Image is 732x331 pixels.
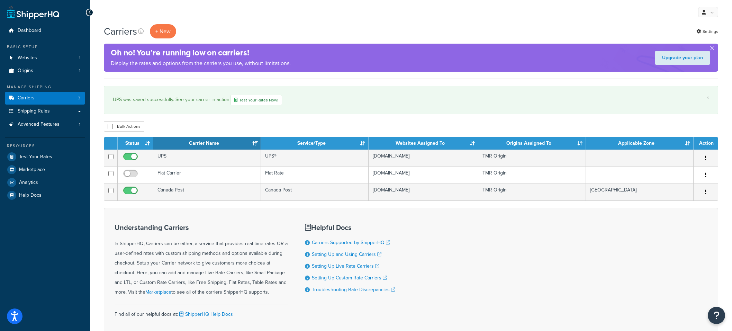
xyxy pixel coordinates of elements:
a: Upgrade your plan [655,51,710,65]
h1: Carriers [104,25,137,38]
td: Canada Post [261,184,369,200]
span: Advanced Features [18,122,60,127]
td: [DOMAIN_NAME] [369,184,478,200]
a: Settings [696,27,718,36]
span: Test Your Rates [19,154,52,160]
div: Find all of our helpful docs at: [115,304,288,319]
span: Shipping Rules [18,108,50,114]
th: Service/Type: activate to sort column ascending [261,137,369,150]
div: UPS was saved successfully. See your carrier in action [113,95,709,105]
a: ShipperHQ Help Docs [178,311,233,318]
a: Setting Up Live Rate Carriers [312,262,379,270]
li: Origins [5,64,85,77]
td: TMR Origin [478,167,586,184]
td: UPS [153,150,261,167]
span: 1 [79,68,80,74]
h3: Helpful Docs [305,224,395,231]
li: Websites [5,52,85,64]
span: Dashboard [18,28,41,34]
span: Origins [18,68,33,74]
a: Help Docs [5,189,85,202]
li: Advanced Features [5,118,85,131]
td: TMR Origin [478,150,586,167]
a: Advanced Features 1 [5,118,85,131]
td: [GEOGRAPHIC_DATA] [586,184,694,200]
p: Display the rates and options from the carriers you use, without limitations. [111,59,291,68]
th: Action [694,137,718,150]
span: Marketplace [19,167,45,173]
td: TMR Origin [478,184,586,200]
h3: Understanding Carriers [115,224,288,231]
button: + New [150,24,176,38]
th: Carrier Name: activate to sort column ascending [153,137,261,150]
a: ShipperHQ Home [7,5,59,19]
span: Analytics [19,180,38,186]
td: Canada Post [153,184,261,200]
a: × [706,95,709,100]
td: Flat Carrier [153,167,261,184]
a: Carriers Supported by ShipperHQ [312,239,390,246]
span: 1 [79,55,80,61]
span: 3 [78,95,80,101]
a: Marketplace [5,163,85,176]
div: Basic Setup [5,44,85,50]
li: Carriers [5,92,85,105]
td: [DOMAIN_NAME] [369,167,478,184]
a: Shipping Rules [5,105,85,118]
a: Origins 1 [5,64,85,77]
a: Websites 1 [5,52,85,64]
span: 1 [79,122,80,127]
a: Test Your Rates Now! [231,95,282,105]
a: Troubleshooting Rate Discrepancies [312,286,395,293]
th: Status: activate to sort column ascending [118,137,153,150]
td: Flat Rate [261,167,369,184]
a: Test Your Rates [5,151,85,163]
td: UPS® [261,150,369,167]
button: Open Resource Center [708,307,725,324]
h4: Oh no! You’re running low on carriers! [111,47,291,59]
a: Setting Up Custom Rate Carriers [312,274,387,281]
div: Manage Shipping [5,84,85,90]
span: Carriers [18,95,35,101]
span: Help Docs [19,193,42,198]
th: Applicable Zone: activate to sort column ascending [586,137,694,150]
th: Origins Assigned To: activate to sort column ascending [478,137,586,150]
td: [DOMAIN_NAME] [369,150,478,167]
span: Websites [18,55,37,61]
a: Analytics [5,176,85,189]
div: In ShipperHQ, Carriers can be either, a service that provides real-time rates OR a user-defined r... [115,224,288,297]
th: Websites Assigned To: activate to sort column ascending [369,137,478,150]
a: Carriers 3 [5,92,85,105]
a: Marketplace [145,288,171,296]
div: Resources [5,143,85,149]
a: Setting Up and Using Carriers [312,251,381,258]
a: Dashboard [5,24,85,37]
button: Bulk Actions [104,121,144,132]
